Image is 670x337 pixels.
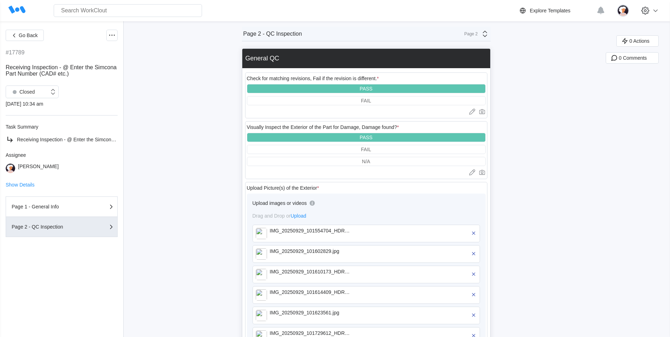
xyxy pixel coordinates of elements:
div: IMG_20250929_101614409_HDR.jpg [270,289,351,295]
img: user-4.png [6,164,15,173]
span: Receiving Inspection - @ Enter the Simcona Part Number (CAD# etc.) [17,137,171,142]
span: Receiving Inspection - @ Enter the Simcona Part Number (CAD# etc.) [6,64,117,77]
div: #17789 [6,49,24,56]
div: FAIL [361,98,371,104]
div: Task Summary [6,124,118,130]
button: Page 1 - General Info [6,196,118,217]
img: de2aec31-a0b4-4ad8-b36c-27cbf783e6c2 [256,248,267,260]
div: Page 2 [460,31,478,36]
img: 420d6747-ff1f-4928-ab4f-b29bc138577c [256,289,267,301]
button: 0 Comments [606,52,659,64]
div: Page 1 - General Info [12,204,82,209]
div: Upload images or videos [253,200,307,206]
div: Check for matching revisions, Fail if the revision is different. [247,76,379,81]
input: Search WorkClout [54,4,202,17]
div: Page 2 - QC Inspection [12,224,82,229]
div: IMG_20250929_101729612_HDR.jpg [270,330,351,336]
button: Page 2 - QC Inspection [6,217,118,237]
div: [PERSON_NAME] [18,164,59,173]
div: IMG_20250929_101623561.jpg [270,310,351,315]
div: Assignee [6,152,118,158]
div: Explore Templates [530,8,570,13]
img: user-4.png [617,5,629,17]
div: [DATE] 10:34 am [6,101,118,107]
div: N/A [362,159,370,164]
a: Explore Templates [518,6,593,15]
span: Drag and Drop or [253,213,307,219]
div: PASS [360,135,372,140]
a: Receiving Inspection - @ Enter the Simcona Part Number (CAD# etc.) [6,135,118,144]
div: PASS [360,86,372,91]
div: Closed [10,87,35,97]
button: Go Back [6,30,44,41]
img: 9cb2f2d4-bced-4a9a-afd5-0a60552262a8 [256,269,267,280]
div: Page 2 - QC Inspection [243,31,302,37]
div: IMG_20250929_101554704_HDR.jpg [270,228,351,233]
div: IMG_20250929_101602829.jpg [270,248,351,254]
div: FAIL [361,147,371,152]
div: IMG_20250929_101610173_HDR.jpg [270,269,351,274]
button: 0 Actions [616,35,659,47]
img: cf4d44be-55f7-4dae-9fa2-ade52daeae07 [256,310,267,321]
button: Show Details [6,182,35,187]
span: Upload [291,213,306,219]
div: General QC [245,55,279,62]
img: d3643042-d7cd-453c-b6cf-bbe49e051e7c [256,228,267,239]
span: 0 Actions [629,39,650,43]
span: Go Back [19,33,38,38]
div: Upload Picture(s) of the Exterior [247,185,319,191]
span: 0 Comments [619,55,647,60]
div: Visually Inspect the Exterior of the Part for Damage, Damage found? [247,124,399,130]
